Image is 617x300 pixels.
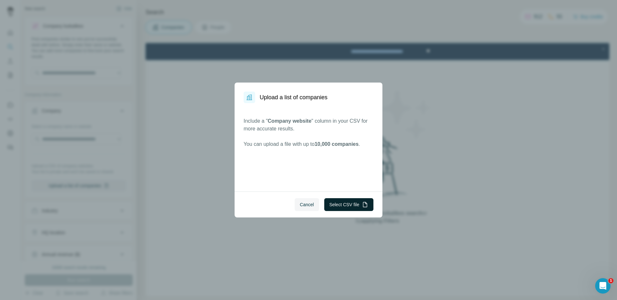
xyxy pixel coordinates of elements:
p: You can upload a file with up to . [244,140,373,148]
button: Select CSV file [324,198,373,211]
div: Watch our October Product update [187,1,275,15]
iframe: Intercom live chat [595,278,611,294]
button: Cancel [295,198,319,211]
span: 10,000 companies [315,141,359,147]
p: Include a " " column in your CSV for more accurate results. [244,117,373,133]
span: Cancel [300,201,314,208]
span: 1 [608,278,613,283]
div: Close Step [454,3,461,9]
span: Company website [268,118,311,124]
h1: Upload a list of companies [260,93,327,102]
